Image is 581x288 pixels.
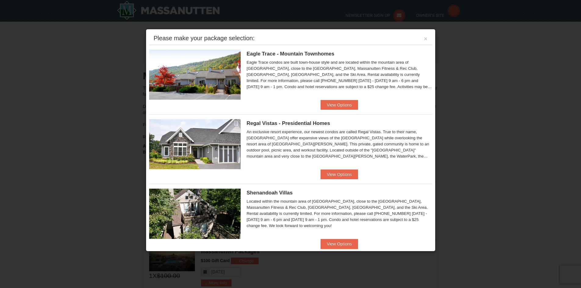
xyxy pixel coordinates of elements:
span: Shenandoah Villas [247,190,293,196]
div: An exclusive resort experience, our newest condos are called Regal Vistas. True to their name, [G... [247,129,432,159]
button: × [424,36,428,42]
img: 19218983-1-9b289e55.jpg [149,50,241,100]
button: View Options [321,239,358,249]
span: Eagle Trace - Mountain Townhomes [247,51,335,57]
div: Eagle Trace condos are built town-house style and are located within the mountain area of [GEOGRA... [247,59,432,90]
span: Regal Vistas - Presidential Homes [247,120,330,126]
div: Located within the mountain area of [GEOGRAPHIC_DATA], close to the [GEOGRAPHIC_DATA], Massanutte... [247,198,432,229]
button: View Options [321,100,358,110]
button: View Options [321,169,358,179]
div: Please make your package selection: [154,35,255,41]
img: 19218991-1-902409a9.jpg [149,119,241,169]
img: 19219019-2-e70bf45f.jpg [149,189,241,239]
